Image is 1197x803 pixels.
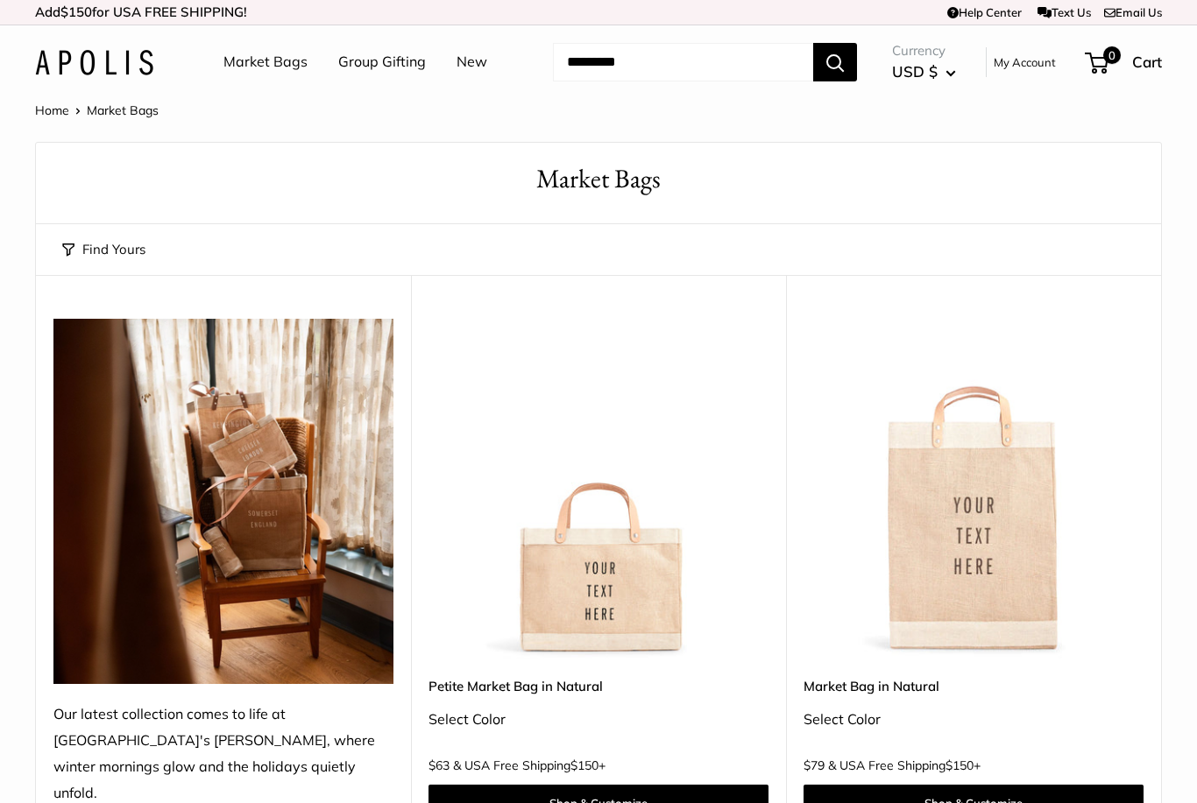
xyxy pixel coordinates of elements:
span: $150 [60,4,92,20]
div: Select Color [429,707,768,733]
button: Find Yours [62,237,145,262]
img: Our latest collection comes to life at UK's Estelle Manor, where winter mornings glow and the hol... [53,319,393,684]
a: Home [35,102,69,118]
a: Group Gifting [338,49,426,75]
a: Market Bags [223,49,308,75]
a: Email Us [1104,5,1162,19]
span: & USA Free Shipping + [453,759,606,771]
a: Help Center [947,5,1022,19]
span: $150 [570,757,598,773]
span: 0 [1103,46,1121,64]
nav: Breadcrumb [35,99,159,122]
span: Cart [1132,53,1162,71]
span: USD $ [892,62,938,81]
span: $63 [429,757,450,773]
img: Market Bag in Natural [804,319,1144,659]
span: Market Bags [87,102,159,118]
img: Apolis [35,50,153,75]
a: New [457,49,487,75]
a: My Account [994,52,1056,73]
a: Market Bag in Natural [804,676,1144,696]
a: Petite Market Bag in Natural [429,676,768,696]
a: 0 Cart [1087,48,1162,76]
h1: Market Bags [62,160,1135,198]
span: Currency [892,39,956,63]
input: Search... [553,43,813,81]
button: Search [813,43,857,81]
div: Select Color [804,707,1144,733]
span: & USA Free Shipping + [828,759,981,771]
img: Petite Market Bag in Natural [429,319,768,659]
span: $79 [804,757,825,773]
a: Text Us [1038,5,1091,19]
button: USD $ [892,58,956,86]
a: Market Bag in NaturalMarket Bag in Natural [804,319,1144,659]
span: $150 [946,757,974,773]
a: Petite Market Bag in NaturalPetite Market Bag in Natural [429,319,768,659]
